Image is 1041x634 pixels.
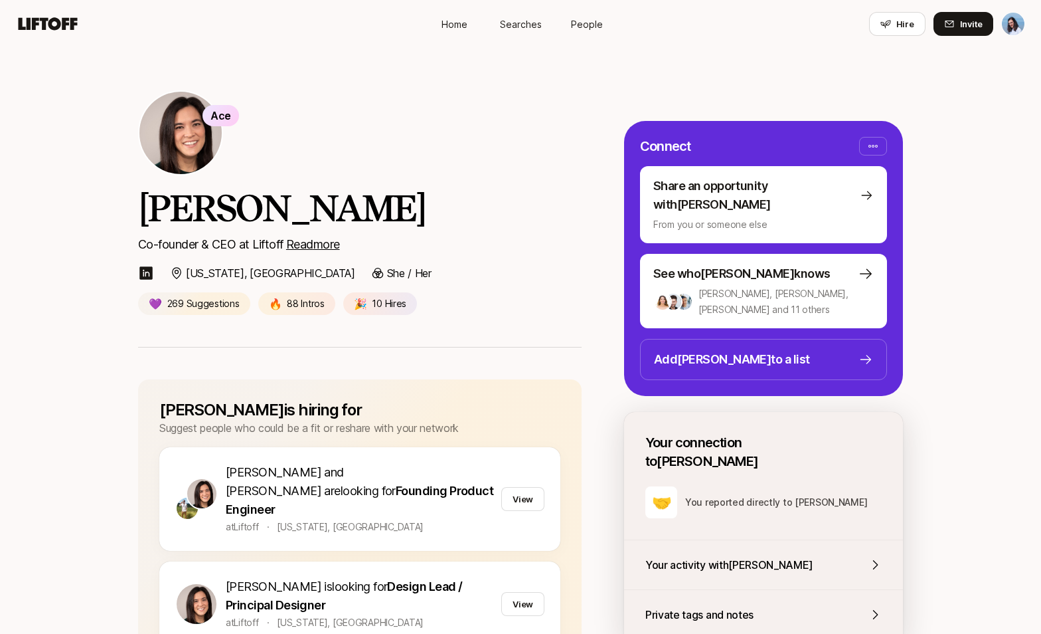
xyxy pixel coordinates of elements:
[869,12,925,36] button: Hire
[655,294,671,310] img: 8d0482ca_1812_4c98_b136_83a29d302753.jpg
[441,17,467,31] span: Home
[500,17,542,31] span: Searches
[653,177,854,214] p: Share an opportunity with [PERSON_NAME]
[226,615,259,631] p: at Liftoff
[645,606,754,623] p: Private tags and notes
[640,254,887,328] button: See who[PERSON_NAME]knows[PERSON_NAME], [PERSON_NAME], [PERSON_NAME] and 11 others
[665,294,681,310] img: 7bf30482_e1a5_47b4_9e0f_fc49ddd24bf6.jpg
[652,493,671,512] p: 🤝
[387,264,432,282] p: She / Her
[571,17,603,31] span: People
[159,419,459,437] p: Suggest people who could be a fit or reshare with your network
[138,235,582,254] p: Co-founder & CEO at Liftoff
[177,498,198,519] img: Tyler Kieft
[933,12,993,36] button: Invite
[267,519,270,535] p: ·
[159,447,560,551] a: EleanorTyler Kieft[PERSON_NAME] and [PERSON_NAME] arelooking forFounding Product EngineeratLiftof...
[645,556,813,574] p: Your activity with [PERSON_NAME]
[1001,12,1025,36] button: Dan Tase
[277,519,424,535] p: [US_STATE], [GEOGRAPHIC_DATA]
[149,295,162,312] p: 💜
[138,186,582,230] h2: [PERSON_NAME]
[139,92,222,174] img: Eleanor Morgan
[640,137,690,156] p: Connect
[187,479,216,508] img: Eleanor
[269,295,282,312] p: 🔥
[138,265,154,281] img: linkedin-logo
[354,295,367,312] p: 🎉
[177,584,216,624] img: Eleanor
[501,592,544,616] button: View
[267,615,270,631] p: ·
[226,519,259,535] p: at Liftoff
[159,401,459,419] h3: [PERSON_NAME] is hiring for
[226,465,344,498] span: [PERSON_NAME] and [PERSON_NAME]
[487,12,554,37] a: Searches
[501,487,544,511] button: View
[287,296,325,312] p: 88 Intros
[186,264,355,282] p: [US_STATE], [GEOGRAPHIC_DATA]
[654,350,810,369] p: Add [PERSON_NAME] to a list
[210,107,231,124] p: Ace
[640,339,887,380] button: Add[PERSON_NAME]to a list
[645,433,855,471] p: Your connection to [PERSON_NAME]
[653,264,831,283] p: See who [PERSON_NAME] knows
[653,217,874,233] p: From you or someone else
[286,237,340,251] u: Read more
[698,286,874,318] p: [PERSON_NAME], [PERSON_NAME], [PERSON_NAME] and 11 others
[676,294,692,310] img: ACg8ocKEKRaDdLI4UrBIVgU4GlSDRsaw4FFi6nyNfamyhzdGAwDX=s160-c
[421,12,487,37] a: Home
[167,296,240,312] p: 269 Suggestions
[640,166,887,243] button: Share an opportunity with[PERSON_NAME]From you or someone else
[896,17,914,31] span: Hire
[685,494,878,510] p: You reported directly to [PERSON_NAME]
[554,12,620,37] a: People
[960,17,983,31] span: Invite
[1002,13,1024,35] img: Dan Tase
[226,580,321,593] span: [PERSON_NAME]
[372,296,406,312] p: 10 Hires
[226,463,496,519] p: are looking for
[277,615,424,631] p: [US_STATE], [GEOGRAPHIC_DATA]
[226,578,496,615] p: is looking for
